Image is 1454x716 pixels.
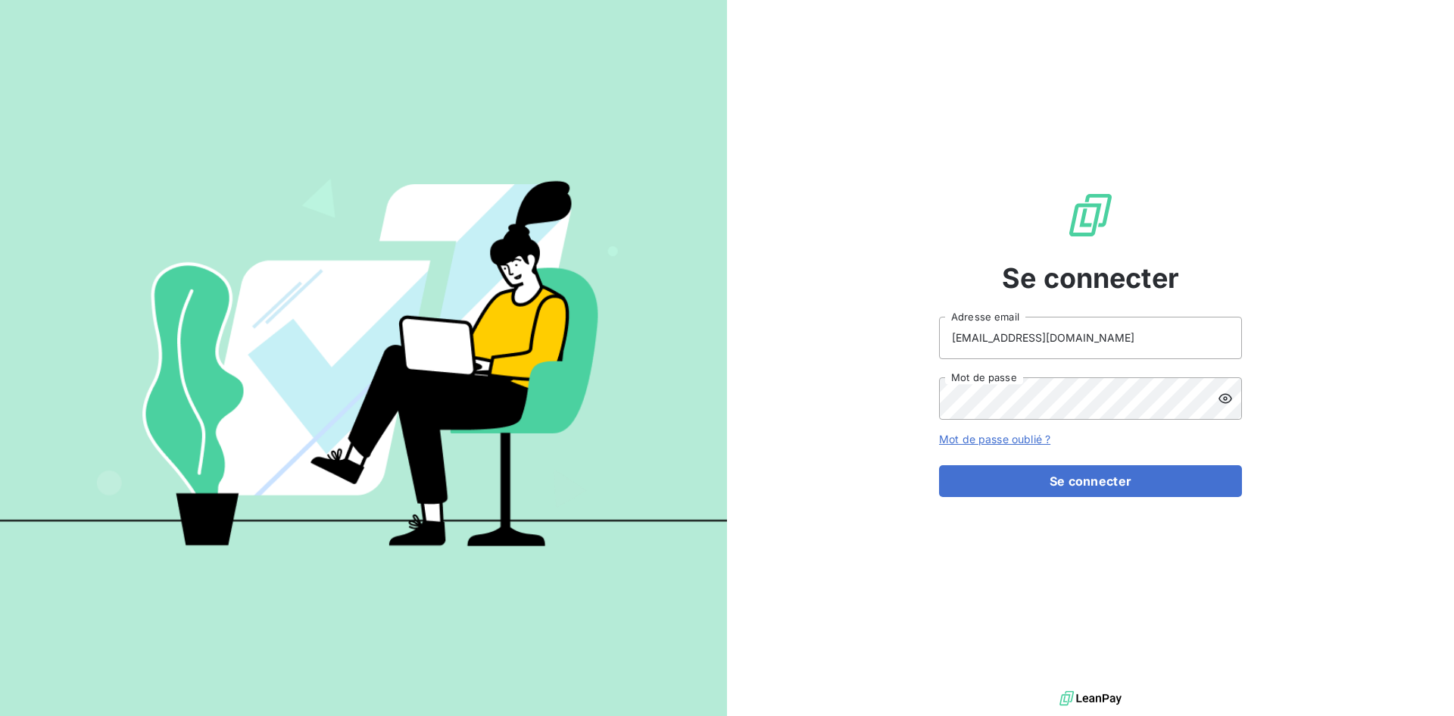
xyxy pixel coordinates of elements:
[1059,687,1122,710] img: logo
[939,433,1050,446] a: Mot de passe oublié ?
[939,317,1242,359] input: placeholder
[939,465,1242,497] button: Se connecter
[1002,258,1179,299] span: Se connecter
[1066,191,1115,239] img: Logo LeanPay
